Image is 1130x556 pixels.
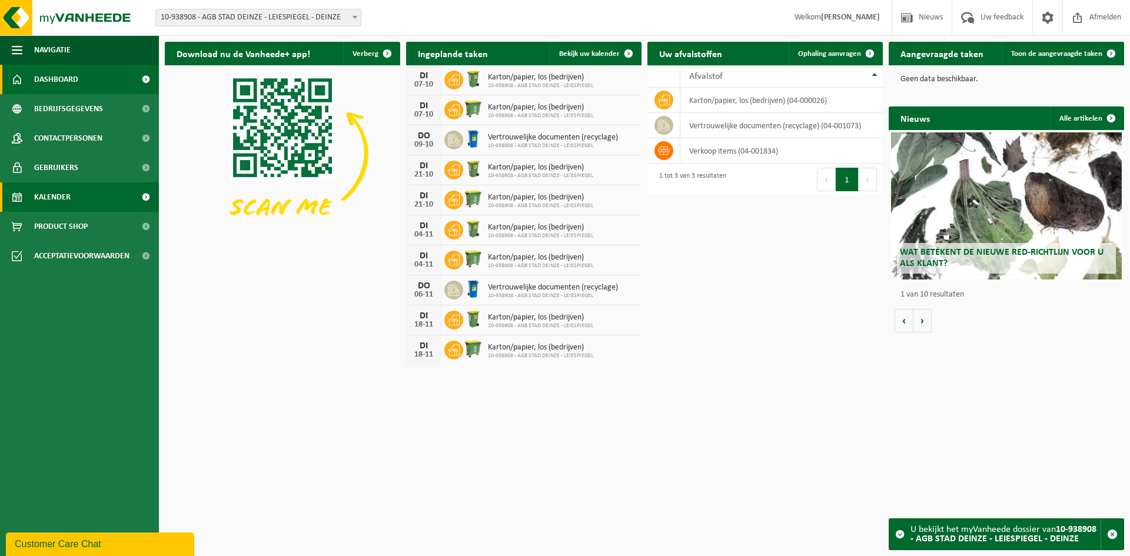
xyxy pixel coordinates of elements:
[6,530,197,556] iframe: chat widget
[34,182,71,212] span: Kalender
[463,129,483,149] img: WB-0240-HPE-BE-09
[412,341,436,351] div: DI
[689,72,723,81] span: Afvalstof
[488,163,593,172] span: Karton/papier, los (bedrijven)
[895,309,913,332] button: Vorige
[488,82,593,89] span: 10-938908 - AGB STAD DEINZE - LEIESPIEGEL
[412,311,436,321] div: DI
[1002,42,1123,65] a: Toon de aangevraagde taken
[412,191,436,201] div: DI
[463,219,483,239] img: WB-0240-HPE-GN-51
[817,168,836,191] button: Previous
[412,71,436,81] div: DI
[789,42,882,65] a: Ophaling aanvragen
[34,124,102,153] span: Contactpersonen
[156,9,361,26] span: 10-938908 - AGB STAD DEINZE - LEIESPIEGEL - DEINZE
[900,291,1118,299] p: 1 van 10 resultaten
[412,131,436,141] div: DO
[488,133,618,142] span: Vertrouwelijke documenten (recyclage)
[1050,106,1123,130] a: Alle artikelen
[653,167,726,192] div: 1 tot 3 van 3 resultaten
[488,73,593,82] span: Karton/papier, los (bedrijven)
[463,189,483,209] img: WB-0770-HPE-GN-51
[34,94,103,124] span: Bedrijfsgegevens
[406,42,500,65] h2: Ingeplande taken
[680,113,883,138] td: vertrouwelijke documenten (recyclage) (04-001073)
[488,322,593,329] span: 10-938908 - AGB STAD DEINZE - LEIESPIEGEL
[488,223,593,232] span: Karton/papier, los (bedrijven)
[647,42,734,65] h2: Uw afvalstoffen
[550,42,640,65] a: Bekijk uw kalender
[889,42,995,65] h2: Aangevraagde taken
[488,283,618,292] span: Vertrouwelijke documenten (recyclage)
[488,232,593,239] span: 10-938908 - AGB STAD DEINZE - LEIESPIEGEL
[155,9,361,26] span: 10-938908 - AGB STAD DEINZE - LEIESPIEGEL - DEINZE
[34,212,88,241] span: Product Shop
[488,193,593,202] span: Karton/papier, los (bedrijven)
[34,35,71,65] span: Navigatie
[353,50,378,58] span: Verberg
[821,13,880,22] strong: [PERSON_NAME]
[463,249,483,269] img: WB-0770-HPE-GN-51
[463,339,483,359] img: WB-0770-HPE-GN-51
[488,103,593,112] span: Karton/papier, los (bedrijven)
[488,253,593,262] span: Karton/papier, los (bedrijven)
[488,352,593,359] span: 10-938908 - AGB STAD DEINZE - LEIESPIEGEL
[488,202,593,209] span: 10-938908 - AGB STAD DEINZE - LEIESPIEGEL
[913,309,932,332] button: Volgende
[488,262,593,269] span: 10-938908 - AGB STAD DEINZE - LEIESPIEGEL
[412,161,436,171] div: DI
[488,112,593,119] span: 10-938908 - AGB STAD DEINZE - LEIESPIEGEL
[412,221,436,231] div: DI
[412,171,436,179] div: 21-10
[900,248,1104,268] span: Wat betekent de nieuwe RED-richtlijn voor u als klant?
[412,261,436,269] div: 04-11
[463,69,483,89] img: WB-0240-HPE-GN-51
[34,65,78,94] span: Dashboard
[412,251,436,261] div: DI
[165,42,322,65] h2: Download nu de Vanheede+ app!
[412,231,436,239] div: 04-11
[463,309,483,329] img: WB-0240-HPE-GN-51
[859,168,877,191] button: Next
[412,101,436,111] div: DI
[463,279,483,299] img: WB-0240-HPE-BE-09
[891,132,1122,279] a: Wat betekent de nieuwe RED-richtlijn voor u als klant?
[910,519,1101,550] div: U bekijkt het myVanheede dossier van
[463,159,483,179] img: WB-0240-HPE-GN-51
[412,111,436,119] div: 07-10
[34,153,78,182] span: Gebruikers
[343,42,399,65] button: Verberg
[488,313,593,322] span: Karton/papier, los (bedrijven)
[488,292,618,299] span: 10-938908 - AGB STAD DEINZE - LEIESPIEGEL
[165,65,400,242] img: Download de VHEPlus App
[34,241,129,271] span: Acceptatievoorwaarden
[488,172,593,179] span: 10-938908 - AGB STAD DEINZE - LEIESPIEGEL
[412,291,436,299] div: 06-11
[798,50,861,58] span: Ophaling aanvragen
[680,138,883,164] td: verkoop items (04-001834)
[488,343,593,352] span: Karton/papier, los (bedrijven)
[889,106,942,129] h2: Nieuws
[412,201,436,209] div: 21-10
[412,281,436,291] div: DO
[412,141,436,149] div: 09-10
[412,351,436,359] div: 18-11
[910,525,1096,544] strong: 10-938908 - AGB STAD DEINZE - LEIESPIEGEL - DEINZE
[412,81,436,89] div: 07-10
[680,88,883,113] td: karton/papier, los (bedrijven) (04-000026)
[900,75,1112,84] p: Geen data beschikbaar.
[488,142,618,149] span: 10-938908 - AGB STAD DEINZE - LEIESPIEGEL
[836,168,859,191] button: 1
[463,99,483,119] img: WB-0770-HPE-GN-51
[1011,50,1102,58] span: Toon de aangevraagde taken
[412,321,436,329] div: 18-11
[559,50,620,58] span: Bekijk uw kalender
